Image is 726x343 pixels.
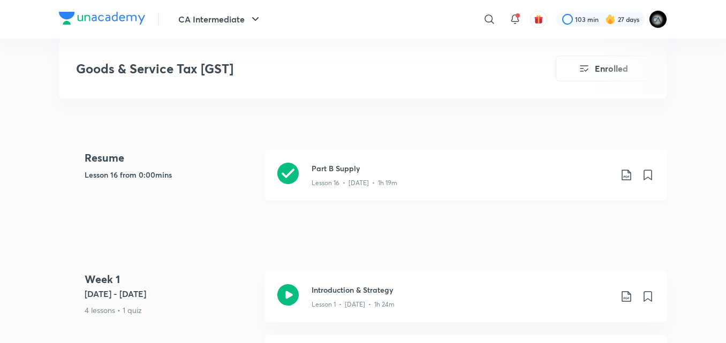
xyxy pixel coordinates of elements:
a: Introduction & StrategyLesson 1 • [DATE] • 1h 24m [264,271,667,335]
h3: Introduction & Strategy [312,284,611,295]
img: poojita Agrawal [649,10,667,28]
p: 4 lessons • 1 quiz [85,304,256,316]
img: Company Logo [59,12,145,25]
p: Lesson 16 • [DATE] • 1h 19m [312,178,397,188]
button: Enrolled [556,56,650,81]
a: Company Logo [59,12,145,27]
h3: Goods & Service Tax [GST] [76,61,495,77]
img: streak [605,14,616,25]
h5: Lesson 16 from 0:00mins [85,169,256,180]
h3: Part B Supply [312,163,611,174]
img: avatar [534,14,543,24]
a: Part B SupplyLesson 16 • [DATE] • 1h 19m [264,150,667,214]
button: CA Intermediate [172,9,268,30]
h5: [DATE] - [DATE] [85,287,256,300]
h4: Week 1 [85,271,256,287]
button: avatar [530,11,547,28]
p: Lesson 1 • [DATE] • 1h 24m [312,300,395,309]
h4: Resume [85,150,256,166]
